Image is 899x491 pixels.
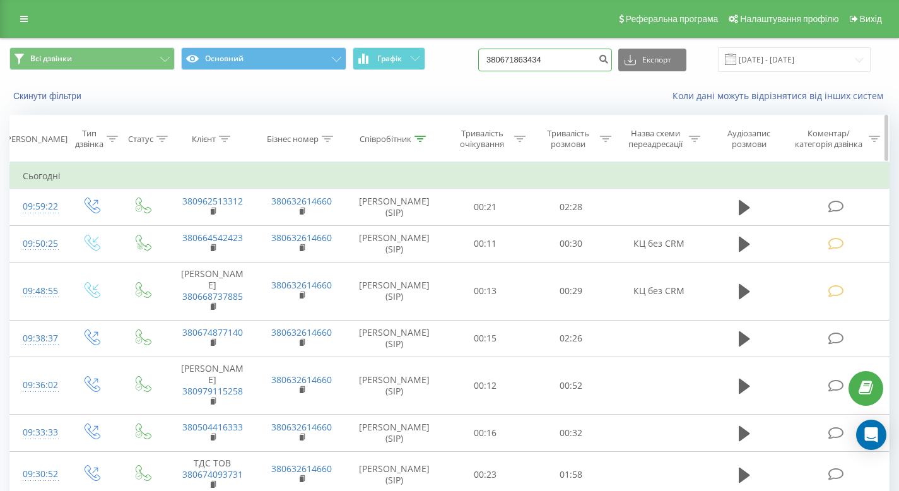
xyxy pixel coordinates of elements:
[182,232,243,244] a: 380664542423
[271,279,332,291] a: 380632614660
[168,357,257,415] td: [PERSON_NAME]
[740,14,838,24] span: Налаштування профілю
[182,195,243,207] a: 380962513312
[442,357,528,415] td: 00:12
[23,326,52,351] div: 09:38:37
[23,462,52,487] div: 09:30:52
[353,47,425,70] button: Графік
[540,128,597,150] div: Тривалість розмови
[267,134,319,145] div: Бізнес номер
[528,262,614,320] td: 00:29
[271,326,332,338] a: 380632614660
[626,128,686,150] div: Назва схеми переадресації
[346,415,442,451] td: [PERSON_NAME] (SIP)
[23,420,52,445] div: 09:33:33
[168,262,257,320] td: [PERSON_NAME]
[9,47,175,70] button: Всі дзвінки
[10,163,890,189] td: Сьогодні
[618,49,686,71] button: Експорт
[614,262,703,320] td: КЦ без CRM
[182,468,243,480] a: 380674093731
[673,90,890,102] a: Коли дані можуть відрізнятися вiд інших систем
[23,194,52,219] div: 09:59:22
[75,128,103,150] div: Тип дзвінка
[856,420,886,450] div: Open Intercom Messenger
[271,463,332,475] a: 380632614660
[478,49,612,71] input: Пошук за номером
[271,374,332,386] a: 380632614660
[346,320,442,357] td: [PERSON_NAME] (SIP)
[181,47,346,70] button: Основний
[442,189,528,225] td: 00:21
[626,14,719,24] span: Реферальна програма
[23,232,52,256] div: 09:50:25
[4,134,68,145] div: [PERSON_NAME]
[454,128,510,150] div: Тривалість очікування
[442,320,528,357] td: 00:15
[192,134,216,145] div: Клієнт
[442,262,528,320] td: 00:13
[528,415,614,451] td: 00:32
[528,357,614,415] td: 00:52
[360,134,411,145] div: Співробітник
[271,195,332,207] a: 380632614660
[860,14,882,24] span: Вихід
[346,189,442,225] td: [PERSON_NAME] (SIP)
[528,225,614,262] td: 00:30
[23,373,52,398] div: 09:36:02
[182,421,243,433] a: 380504416333
[528,189,614,225] td: 02:28
[346,262,442,320] td: [PERSON_NAME] (SIP)
[128,134,153,145] div: Статус
[442,415,528,451] td: 00:16
[528,320,614,357] td: 02:26
[346,225,442,262] td: [PERSON_NAME] (SIP)
[182,326,243,338] a: 380674877140
[346,357,442,415] td: [PERSON_NAME] (SIP)
[271,232,332,244] a: 380632614660
[9,90,88,102] button: Скинути фільтри
[23,279,52,304] div: 09:48:55
[182,385,243,397] a: 380979115258
[614,225,703,262] td: КЦ без CRM
[271,421,332,433] a: 380632614660
[442,225,528,262] td: 00:11
[792,128,866,150] div: Коментар/категорія дзвінка
[182,290,243,302] a: 380668737885
[715,128,783,150] div: Аудіозапис розмови
[30,54,72,64] span: Всі дзвінки
[377,54,402,63] span: Графік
